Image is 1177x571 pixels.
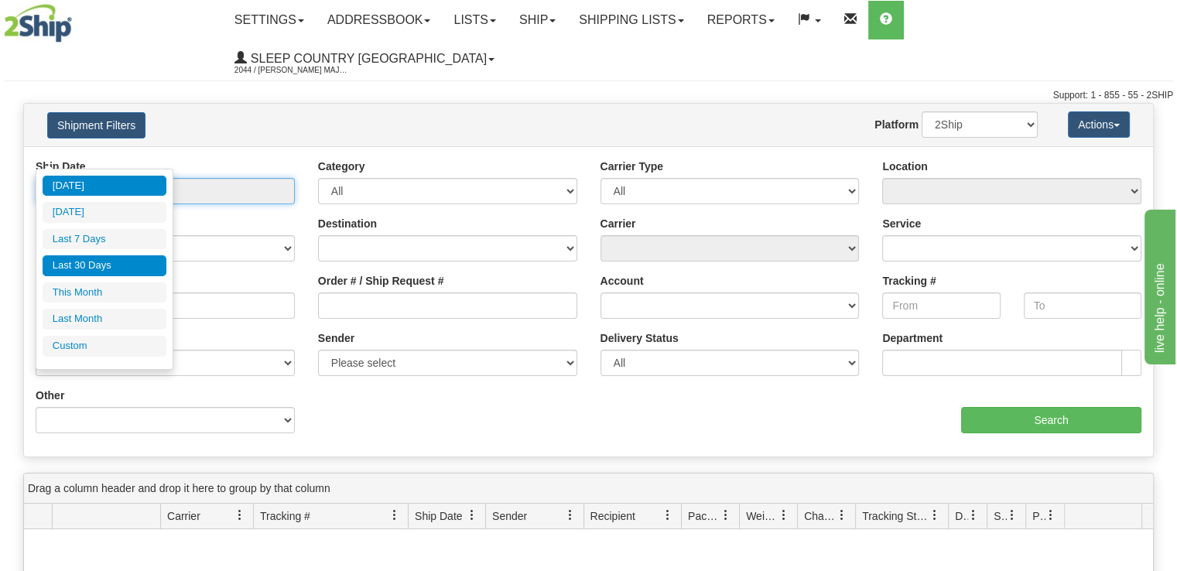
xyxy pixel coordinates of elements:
a: Ship Date filter column settings [459,502,485,528]
label: Tracking # [882,273,936,289]
button: Actions [1068,111,1130,138]
a: Settings [223,1,316,39]
li: Last Month [43,309,166,330]
span: Charge [804,508,837,524]
a: Tracking # filter column settings [381,502,408,528]
li: [DATE] [43,202,166,223]
a: Pickup Status filter column settings [1038,502,1064,528]
label: Location [882,159,927,174]
a: Sleep Country [GEOGRAPHIC_DATA] 2044 / [PERSON_NAME] Major [PERSON_NAME] [223,39,506,78]
input: Search [961,407,1141,433]
a: Shipment Issues filter column settings [999,502,1025,528]
li: This Month [43,282,166,303]
label: Carrier Type [600,159,663,174]
div: Support: 1 - 855 - 55 - 2SHIP [4,89,1173,102]
label: Delivery Status [600,330,679,346]
label: Category [318,159,365,174]
a: Tracking Status filter column settings [922,502,948,528]
label: Order # / Ship Request # [318,273,444,289]
span: Tracking # [260,508,310,524]
label: Ship Date [36,159,86,174]
img: logo2044.jpg [4,4,72,43]
a: Ship [508,1,567,39]
input: From [882,292,1000,319]
span: Sender [492,508,527,524]
a: Carrier filter column settings [227,502,253,528]
li: Last 30 Days [43,255,166,276]
div: grid grouping header [24,474,1153,504]
li: Custom [43,336,166,357]
a: Addressbook [316,1,443,39]
iframe: chat widget [1141,207,1175,364]
li: [DATE] [43,176,166,197]
input: To [1024,292,1141,319]
a: Packages filter column settings [713,502,739,528]
a: Lists [442,1,507,39]
span: Weight [746,508,778,524]
span: 2044 / [PERSON_NAME] Major [PERSON_NAME] [234,63,351,78]
div: live help - online [12,9,143,28]
span: Ship Date [415,508,462,524]
a: Recipient filter column settings [655,502,681,528]
label: Account [600,273,644,289]
span: Packages [688,508,720,524]
span: Recipient [590,508,635,524]
span: Sleep Country [GEOGRAPHIC_DATA] [247,52,487,65]
span: Tracking Status [862,508,929,524]
span: Shipment Issues [994,508,1007,524]
li: Last 7 Days [43,229,166,250]
label: Sender [318,330,354,346]
label: Department [882,330,943,346]
label: Carrier [600,216,636,231]
a: Shipping lists [567,1,695,39]
span: Delivery Status [955,508,968,524]
a: Sender filter column settings [557,502,583,528]
a: Charge filter column settings [829,502,855,528]
label: Service [882,216,921,231]
a: Weight filter column settings [771,502,797,528]
a: Reports [696,1,786,39]
span: Pickup Status [1032,508,1045,524]
span: Carrier [167,508,200,524]
button: Shipment Filters [47,112,145,138]
label: Destination [318,216,377,231]
label: Platform [874,117,919,132]
label: Other [36,388,64,403]
a: Delivery Status filter column settings [960,502,987,528]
